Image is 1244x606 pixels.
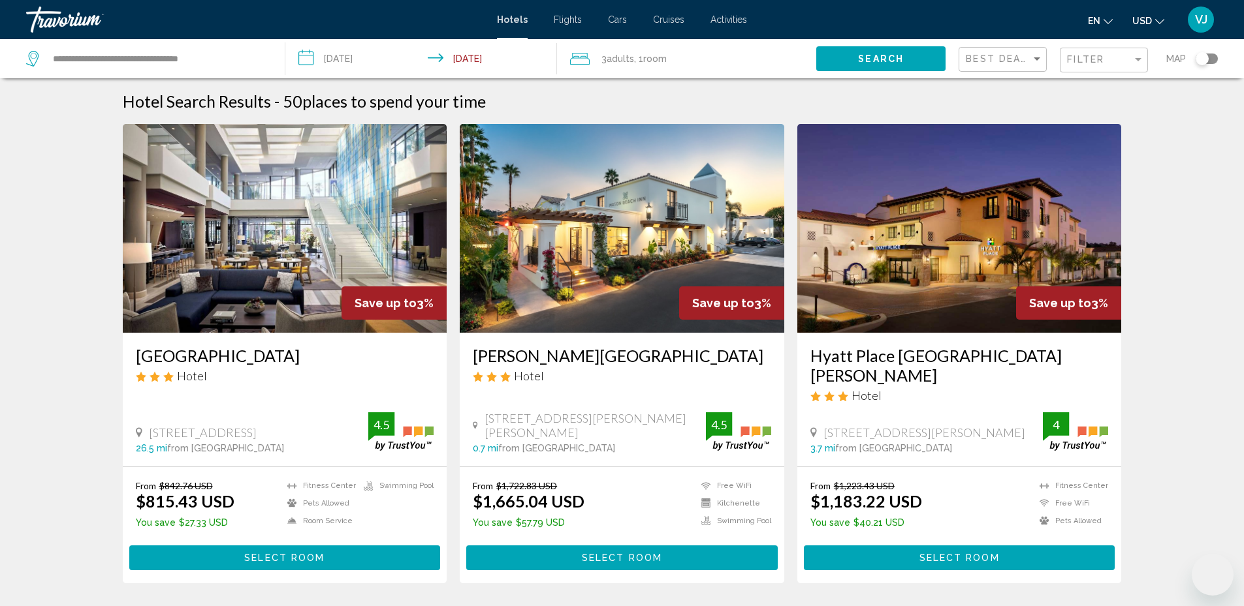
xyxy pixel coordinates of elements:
[835,443,952,453] span: from [GEOGRAPHIC_DATA]
[1060,47,1148,74] button: Filter
[136,369,434,383] div: 3 star Hotel
[554,14,582,25] a: Flights
[368,417,394,432] div: 4.5
[357,480,434,491] li: Swimming Pool
[485,411,706,440] span: [STREET_ADDRESS][PERSON_NAME][PERSON_NAME]
[679,286,784,320] div: 3%
[274,91,279,111] span: -
[129,545,441,569] button: Select Room
[834,480,895,491] del: $1,223.43 USD
[810,491,922,511] ins: $1,183.22 USD
[159,480,213,491] del: $842.76 USD
[1132,16,1152,26] span: USD
[460,124,784,333] img: Hotel image
[966,54,1043,65] mat-select: Sort by
[496,480,557,491] del: $1,722.83 USD
[1033,515,1108,526] li: Pets Allowed
[695,498,771,509] li: Kitchenette
[919,553,1000,564] span: Select Room
[473,517,513,528] span: You save
[244,553,325,564] span: Select Room
[302,91,486,111] span: places to spend your time
[1029,296,1091,310] span: Save up to
[123,124,447,333] a: Hotel image
[823,425,1025,440] span: [STREET_ADDRESS][PERSON_NAME]
[858,54,904,65] span: Search
[281,480,357,491] li: Fitness Center
[1192,554,1234,596] iframe: Button to launch messaging window
[816,46,946,70] button: Search
[1033,480,1108,491] li: Fitness Center
[601,50,634,68] span: 3
[797,124,1122,333] a: Hotel image
[634,50,667,68] span: , 1
[473,369,771,383] div: 3 star Hotel
[810,388,1109,402] div: 3 star Hotel
[281,515,357,526] li: Room Service
[136,443,167,453] span: 26.5 mi
[1043,417,1069,432] div: 4
[281,498,357,509] li: Pets Allowed
[582,553,662,564] span: Select Room
[1195,13,1207,26] span: VJ
[177,369,207,383] span: Hotel
[852,388,882,402] span: Hotel
[804,549,1115,563] a: Select Room
[136,491,234,511] ins: $815.43 USD
[473,517,584,528] p: $57.79 USD
[643,53,667,64] span: Room
[557,39,816,78] button: Travelers: 3 adults, 0 children
[514,369,544,383] span: Hotel
[1043,412,1108,451] img: trustyou-badge.svg
[695,480,771,491] li: Free WiFi
[149,425,257,440] span: [STREET_ADDRESS]
[136,517,234,528] p: $27.33 USD
[136,517,176,528] span: You save
[26,7,484,33] a: Travorium
[653,14,684,25] a: Cruises
[810,443,835,453] span: 3.7 mi
[136,346,434,365] a: [GEOGRAPHIC_DATA]
[129,549,441,563] a: Select Room
[473,346,771,365] a: [PERSON_NAME][GEOGRAPHIC_DATA]
[1016,286,1121,320] div: 3%
[497,14,528,25] a: Hotels
[1186,53,1218,65] button: Toggle map
[695,515,771,526] li: Swimming Pool
[342,286,447,320] div: 3%
[473,443,498,453] span: 0.7 mi
[706,417,732,432] div: 4.5
[966,53,1034,64] span: Best Deals
[710,14,747,25] a: Activities
[1033,498,1108,509] li: Free WiFi
[1088,16,1100,26] span: en
[810,346,1109,385] a: Hyatt Place [GEOGRAPHIC_DATA][PERSON_NAME]
[810,517,922,528] p: $40.21 USD
[810,480,831,491] span: From
[607,53,634,64] span: Adults
[692,296,754,310] span: Save up to
[1088,11,1113,30] button: Change language
[136,480,156,491] span: From
[473,480,493,491] span: From
[810,517,850,528] span: You save
[167,443,284,453] span: from [GEOGRAPHIC_DATA]
[1067,54,1104,65] span: Filter
[466,549,778,563] a: Select Room
[1166,50,1186,68] span: Map
[1184,6,1218,33] button: User Menu
[608,14,627,25] a: Cars
[466,545,778,569] button: Select Room
[368,412,434,451] img: trustyou-badge.svg
[285,39,558,78] button: Check-in date: Oct 9, 2025 Check-out date: Oct 12, 2025
[1132,11,1164,30] button: Change currency
[473,491,584,511] ins: $1,665.04 USD
[123,91,271,111] h1: Hotel Search Results
[355,296,417,310] span: Save up to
